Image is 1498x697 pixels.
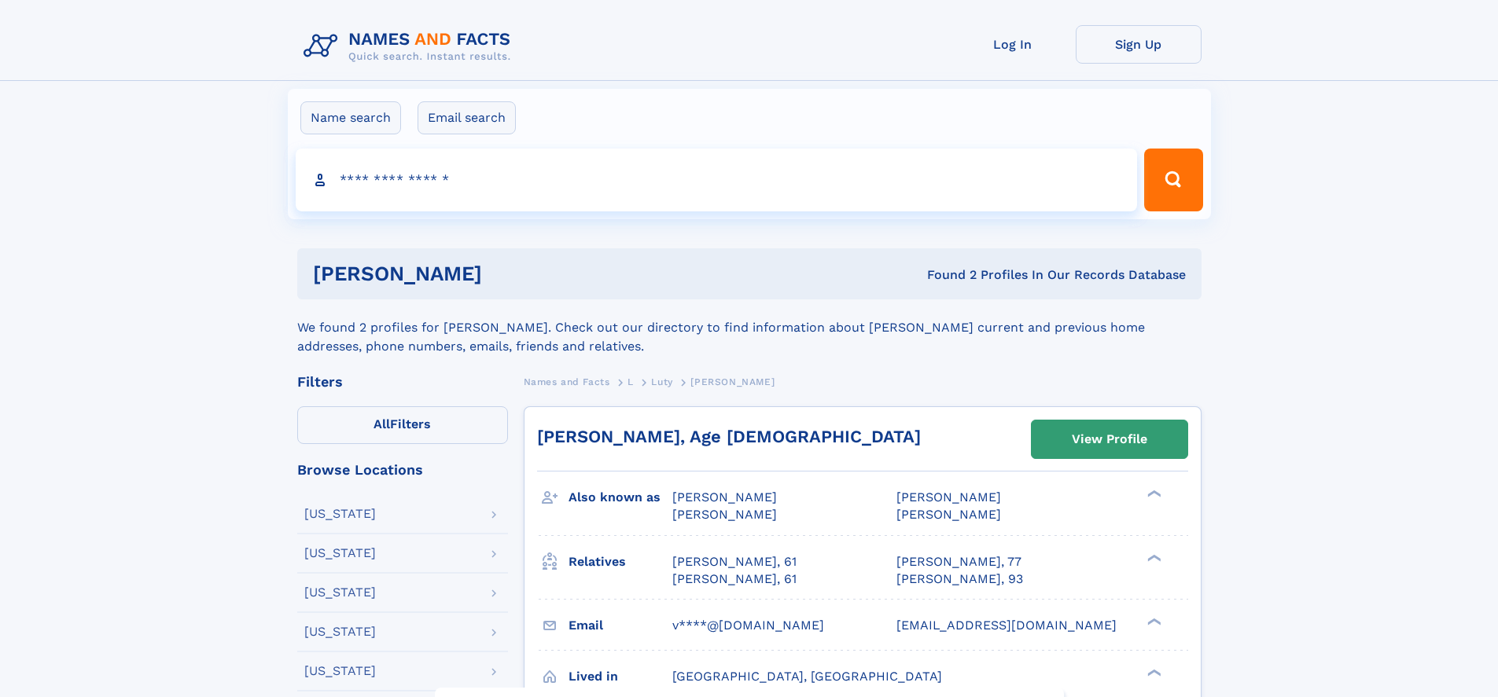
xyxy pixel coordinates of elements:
div: Filters [297,375,508,389]
h3: Relatives [569,548,672,575]
span: All [374,416,390,431]
a: L [628,372,634,391]
label: Filters [297,406,508,444]
span: [PERSON_NAME] [672,507,777,522]
div: Browse Locations [297,463,508,477]
label: Name search [300,101,401,134]
span: [GEOGRAPHIC_DATA], [GEOGRAPHIC_DATA] [672,669,942,684]
a: View Profile [1032,420,1187,458]
button: Search Button [1144,149,1202,211]
span: [PERSON_NAME] [690,376,775,387]
div: View Profile [1072,421,1147,457]
div: [US_STATE] [304,665,376,677]
a: [PERSON_NAME], 77 [896,553,1021,570]
span: [PERSON_NAME] [896,507,1001,522]
div: [US_STATE] [304,547,376,559]
a: [PERSON_NAME], 93 [896,570,1023,588]
div: [US_STATE] [304,508,376,520]
span: L [628,376,634,387]
img: Logo Names and Facts [297,25,524,68]
input: search input [296,149,1138,211]
div: [US_STATE] [304,586,376,599]
a: Luty [651,372,672,391]
div: Found 2 Profiles In Our Records Database [705,266,1186,284]
div: ❯ [1143,489,1162,499]
span: [PERSON_NAME] [896,490,1001,504]
label: Email search [418,101,516,134]
h3: Lived in [569,663,672,690]
a: [PERSON_NAME], 61 [672,553,797,570]
a: [PERSON_NAME], Age [DEMOGRAPHIC_DATA] [537,427,921,446]
div: ❯ [1143,552,1162,563]
div: [US_STATE] [304,625,376,638]
a: Log In [950,25,1076,64]
a: Names and Facts [524,372,610,391]
a: Sign Up [1076,25,1202,64]
h3: Email [569,612,672,639]
h1: [PERSON_NAME] [313,264,705,284]
span: [EMAIL_ADDRESS][DOMAIN_NAME] [896,618,1117,633]
div: ❯ [1143,616,1162,626]
span: [PERSON_NAME] [672,490,777,504]
span: Luty [651,376,672,387]
div: We found 2 profiles for [PERSON_NAME]. Check out our directory to find information about [PERSON_... [297,299,1202,356]
a: [PERSON_NAME], 61 [672,570,797,588]
div: ❯ [1143,667,1162,677]
h3: Also known as [569,484,672,511]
